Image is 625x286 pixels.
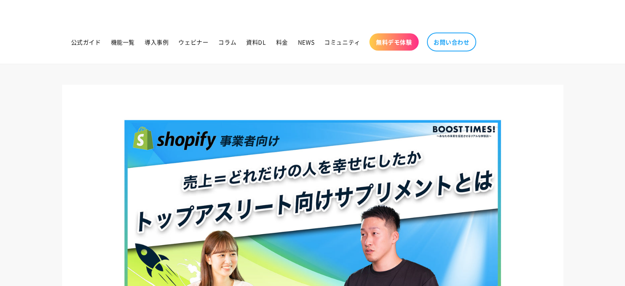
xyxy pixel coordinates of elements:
[173,33,213,51] a: ウェビナー
[293,33,319,51] a: NEWS
[213,33,241,51] a: コラム
[271,33,293,51] a: 料金
[111,38,135,46] span: 機能一覧
[218,38,236,46] span: コラム
[241,33,271,51] a: 資料DL
[434,38,470,46] span: お問い合わせ
[369,33,419,51] a: 無料デモ体験
[145,38,168,46] span: 導入事例
[66,33,106,51] a: 公式ガイド
[71,38,101,46] span: 公式ガイド
[319,33,365,51] a: コミュニティ
[427,33,476,51] a: お問い合わせ
[376,38,412,46] span: 無料デモ体験
[276,38,288,46] span: 料金
[298,38,314,46] span: NEWS
[178,38,208,46] span: ウェビナー
[106,33,140,51] a: 機能一覧
[324,38,360,46] span: コミュニティ
[246,38,266,46] span: 資料DL
[140,33,173,51] a: 導入事例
